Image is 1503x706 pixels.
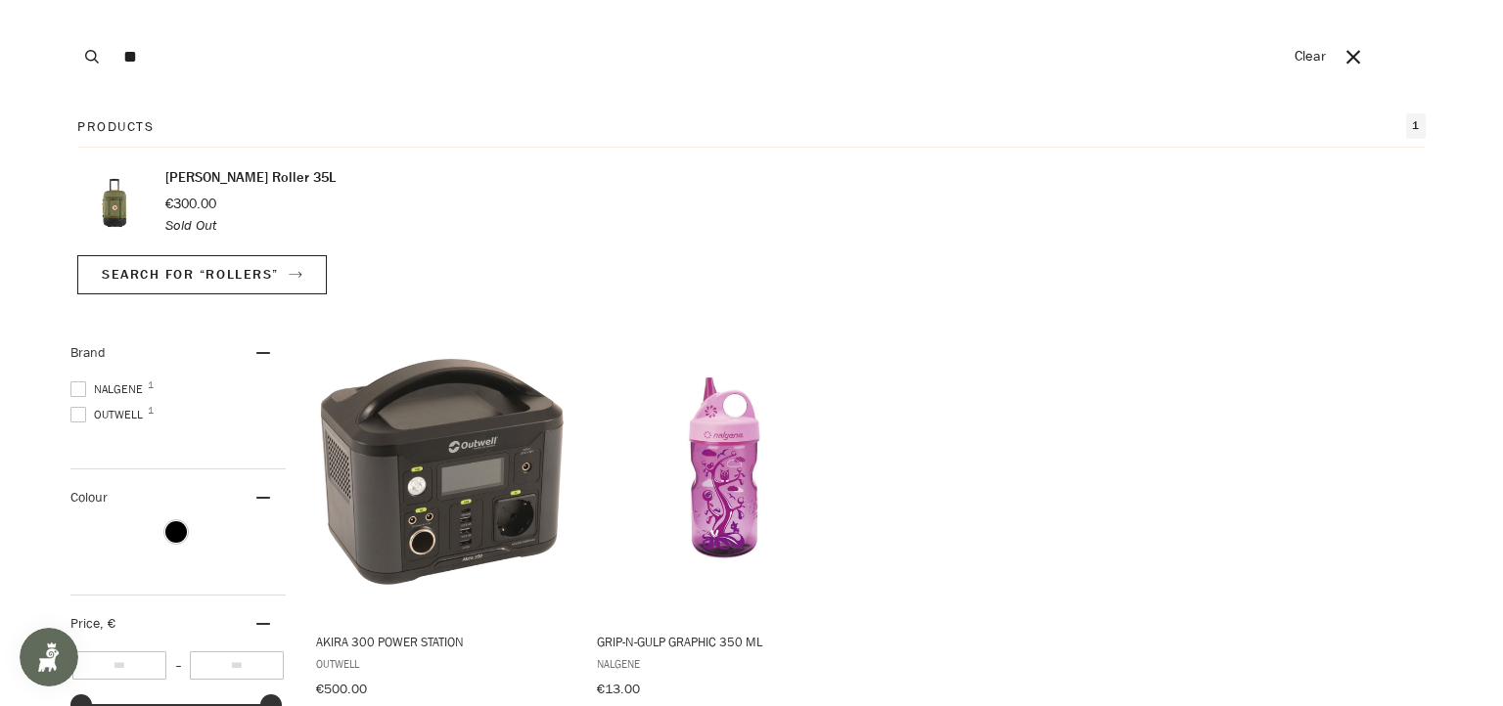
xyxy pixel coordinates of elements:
[77,167,1426,236] a: [PERSON_NAME] Roller 35L €300.00 Sold Out
[20,628,78,686] iframe: Button to open loyalty program pop-up
[102,265,279,284] span: Search for “rollers”
[165,216,216,235] em: Sold Out
[77,116,154,137] p: Products
[77,113,1426,324] div: Search for “rollers”
[77,167,1426,236] ul: Products
[77,167,146,236] img: Farden Roller 35L
[165,167,336,189] p: [PERSON_NAME] Roller 35L
[1406,113,1426,139] span: 1
[165,195,216,213] span: €300.00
